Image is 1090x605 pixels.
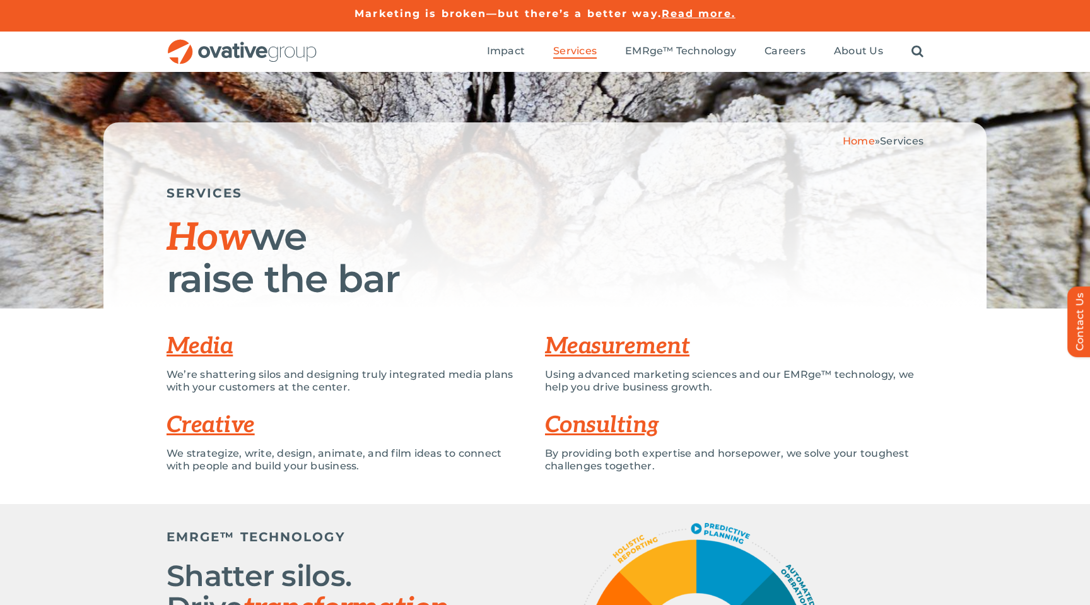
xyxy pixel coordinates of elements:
[911,45,923,59] a: Search
[834,45,883,59] a: About Us
[487,45,525,59] a: Impact
[545,411,659,439] a: Consulting
[662,8,735,20] a: Read more.
[625,45,736,59] a: EMRge™ Technology
[167,216,923,299] h1: we raise the bar
[553,45,597,57] span: Services
[545,447,923,473] p: By providing both expertise and horsepower, we solve your toughest challenges together.
[545,332,689,360] a: Measurement
[625,45,736,57] span: EMRge™ Technology
[765,45,806,57] span: Careers
[355,8,662,20] a: Marketing is broken—but there’s a better way.
[167,411,255,439] a: Creative
[843,135,875,147] a: Home
[765,45,806,59] a: Careers
[487,32,923,72] nav: Menu
[167,332,233,360] a: Media
[545,368,923,394] p: Using advanced marketing sciences and our EMRge™ technology, we help you drive business growth.
[553,45,597,59] a: Services
[167,368,526,394] p: We’re shattering silos and designing truly integrated media plans with your customers at the center.
[167,447,526,473] p: We strategize, write, design, animate, and film ideas to connect with people and build your busin...
[167,38,318,50] a: OG_Full_horizontal_RGB
[487,45,525,57] span: Impact
[880,135,923,147] span: Services
[843,135,923,147] span: »
[167,529,469,544] h5: EMRGE™ TECHNOLOGY
[167,216,250,261] span: How
[834,45,883,57] span: About Us
[167,185,923,201] h5: SERVICES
